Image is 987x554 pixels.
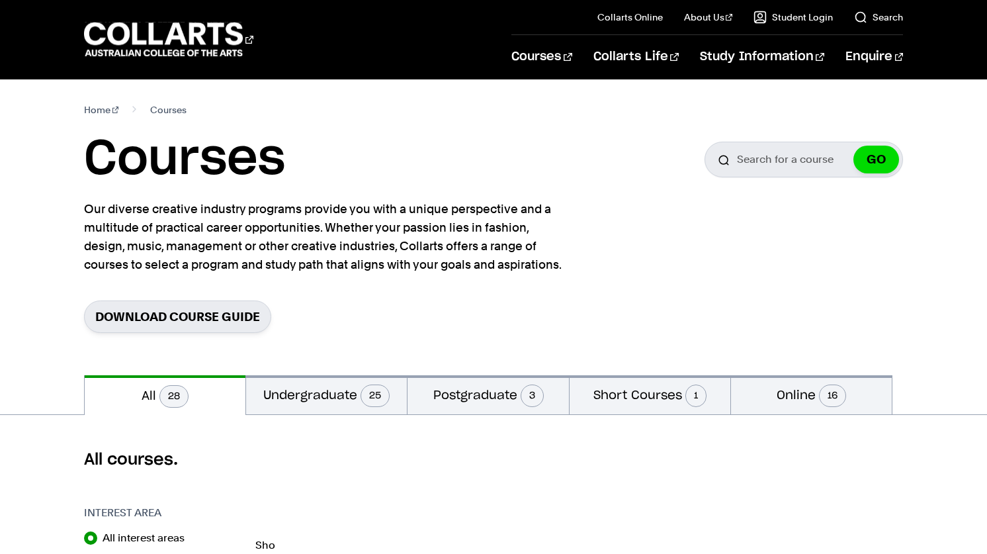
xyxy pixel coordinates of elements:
[685,385,707,407] span: 1
[84,21,253,58] div: Go to homepage
[597,11,663,24] a: Collarts Online
[521,385,544,407] span: 3
[753,11,833,24] a: Student Login
[593,35,679,79] a: Collarts Life
[150,101,187,119] span: Courses
[700,35,824,79] a: Study Information
[511,35,572,79] a: Courses
[361,385,390,407] span: 25
[84,130,285,189] h1: Courses
[85,375,245,415] button: All28
[159,385,189,408] span: 28
[84,101,119,119] a: Home
[84,300,271,333] a: Download Course Guide
[255,540,903,551] p: Sho
[246,375,407,414] button: Undergraduate25
[845,35,903,79] a: Enquire
[84,505,242,521] h3: Interest Area
[853,146,899,173] button: GO
[84,449,903,471] h2: All courses.
[854,11,903,24] a: Search
[731,375,892,414] button: Online16
[684,11,733,24] a: About Us
[103,529,195,547] label: All interest areas
[408,375,568,414] button: Postgraduate3
[570,375,730,414] button: Short Courses1
[705,142,903,177] input: Search for a course
[84,200,567,274] p: Our diverse creative industry programs provide you with a unique perspective and a multitude of p...
[819,385,846,407] span: 16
